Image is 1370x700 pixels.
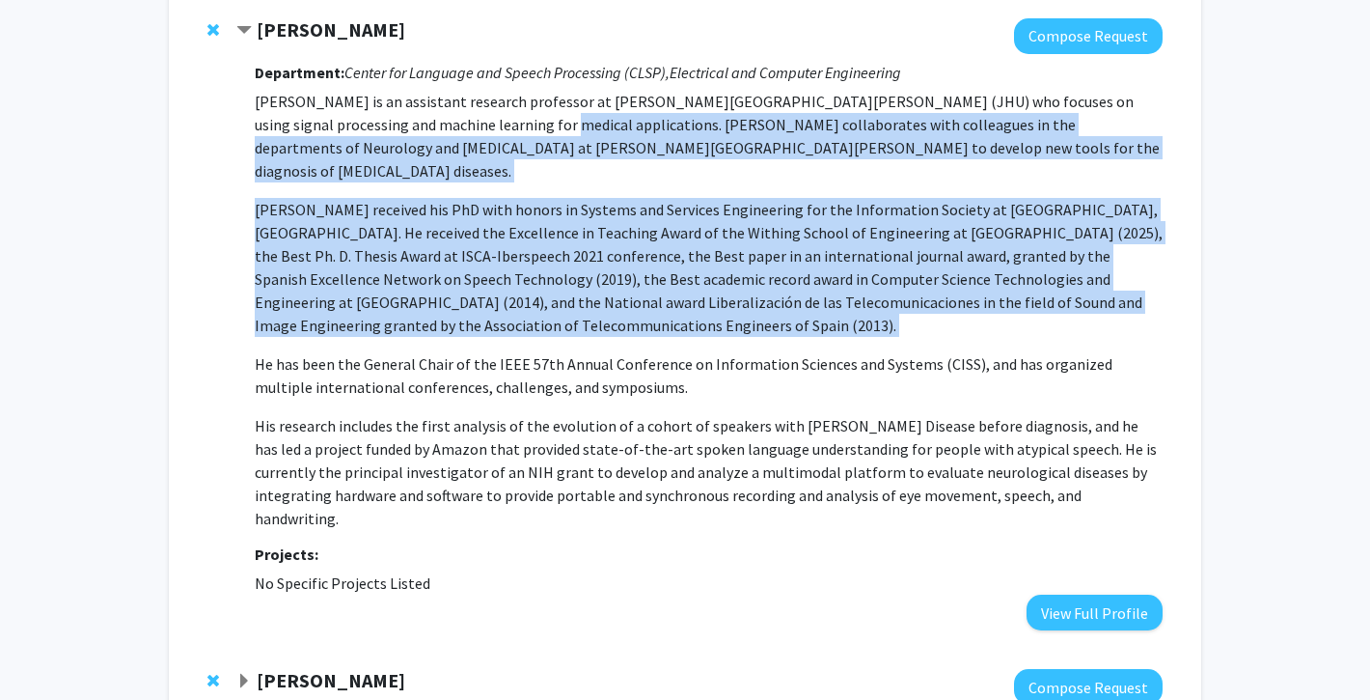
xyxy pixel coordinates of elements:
button: View Full Profile [1027,595,1163,630]
span: No Specific Projects Listed [255,574,430,593]
p: His research includes the first analysis of the evolution of a cohort of speakers with [PERSON_NA... [255,414,1163,530]
span: Expand Robert Stevens Bookmark [236,674,252,689]
p: [PERSON_NAME] is an assistant research professor at [PERSON_NAME][GEOGRAPHIC_DATA][PERSON_NAME] (... [255,90,1163,182]
strong: [PERSON_NAME] [257,17,405,42]
strong: Projects: [255,545,318,564]
iframe: Chat [14,613,82,686]
strong: [PERSON_NAME] [257,668,405,692]
span: Remove Robert Stevens from bookmarks [207,673,219,688]
span: Contract Laureano Moro-Velazquez Bookmark [236,23,252,39]
i: Electrical and Computer Engineering [670,63,901,82]
p: [PERSON_NAME] received his PhD with honors in Systems and Services Engineering for the Informatio... [255,198,1163,337]
p: He has been the General Chair of the IEEE 57th Annual Conference on Information Sciences and Syst... [255,352,1163,399]
button: Compose Request to Laureano Moro-Velazquez [1014,18,1163,54]
strong: Department: [255,63,344,82]
span: Remove Laureano Moro-Velazquez from bookmarks [207,22,219,38]
i: Center for Language and Speech Processing (CLSP), [344,63,670,82]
